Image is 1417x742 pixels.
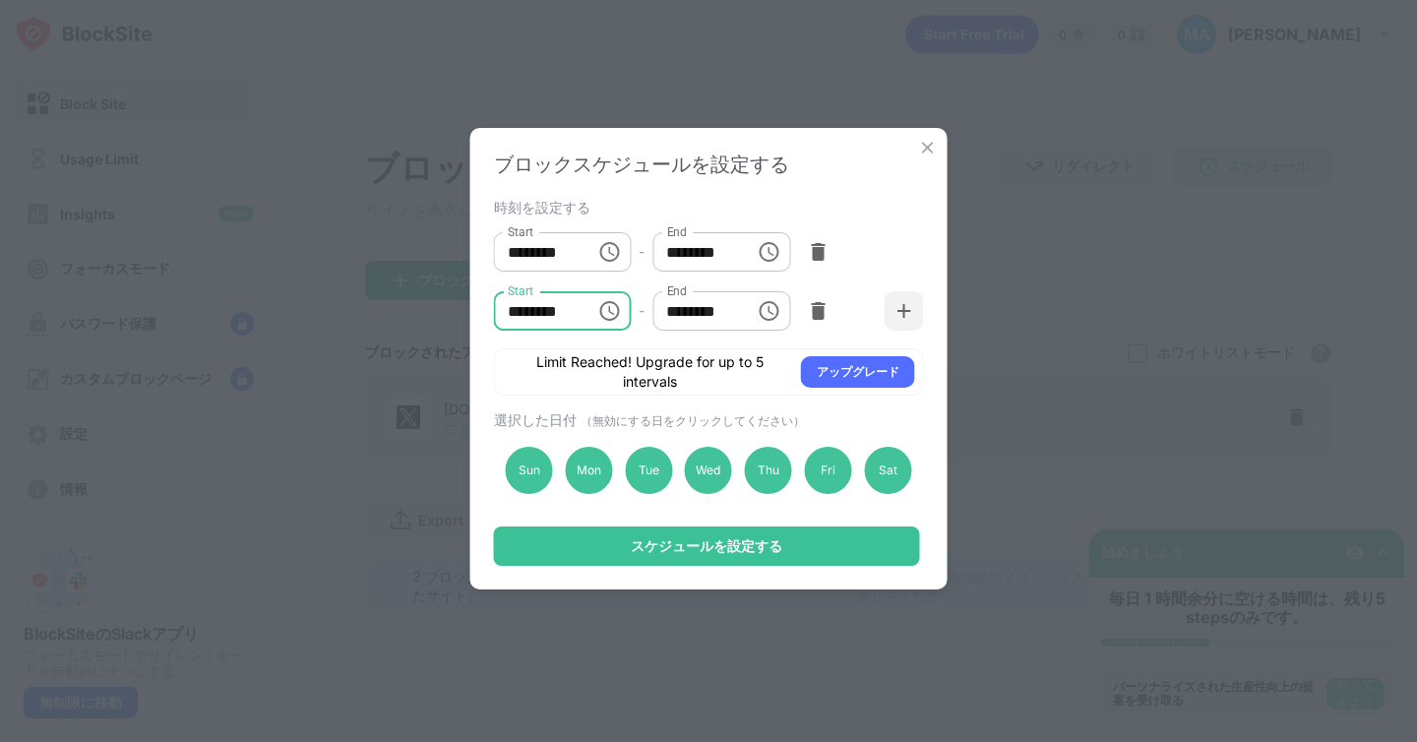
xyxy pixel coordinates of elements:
[666,223,687,240] label: End
[918,138,938,157] img: x-button.svg
[666,282,687,299] label: End
[749,291,788,331] button: Choose time, selected time is 1:00 PM
[511,352,789,392] div: Limit Reached! Upgrade for up to 5 intervals
[864,447,911,494] div: Sat
[494,152,924,178] div: ブロックスケジュールを設定する
[639,241,645,263] div: -
[508,282,533,299] label: Start
[589,232,629,272] button: Choose time, selected time is 1:00 PM
[508,223,533,240] label: Start
[494,199,919,215] div: 時刻を設定する
[745,447,792,494] div: Thu
[685,447,732,494] div: Wed
[494,411,919,430] div: 選択した日付
[589,291,629,331] button: Choose time, selected time is 10:00 AM
[749,232,788,272] button: Choose time, selected time is 11:00 PM
[817,362,899,382] div: アップグレード
[805,447,852,494] div: Fri
[565,447,612,494] div: Mon
[506,447,553,494] div: Sun
[631,538,782,554] div: スケジュールを設定する
[625,447,672,494] div: Tue
[581,413,805,428] span: （無効にする日をクリックしてください）
[639,300,645,322] div: -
